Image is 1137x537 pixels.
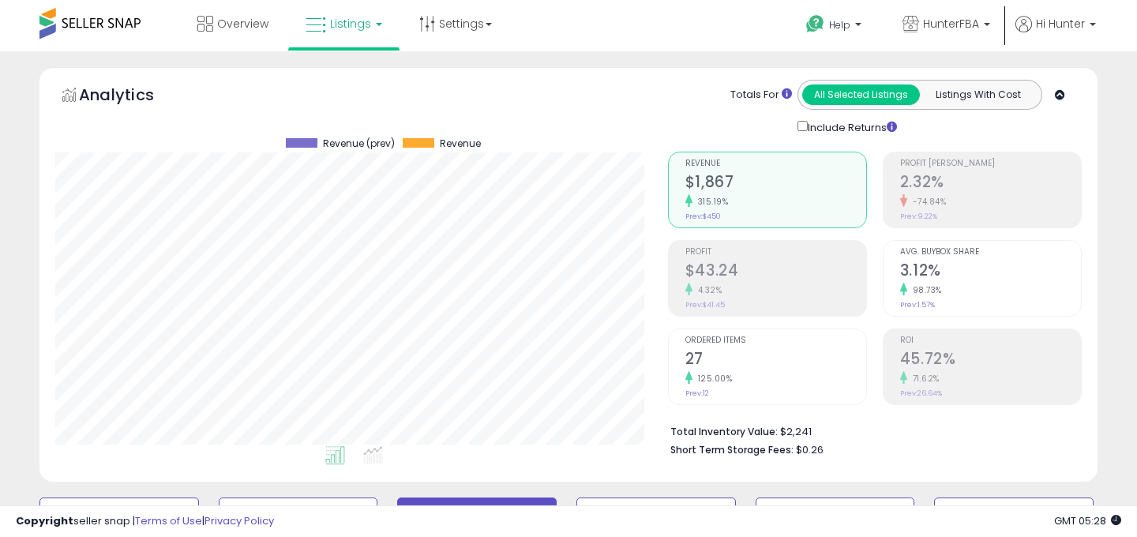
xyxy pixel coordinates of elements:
small: -74.84% [907,196,947,208]
span: Revenue (prev) [323,138,395,149]
small: Prev: $450 [685,212,721,221]
a: Help [794,2,877,51]
small: 98.73% [907,284,942,296]
h2: $43.24 [685,261,866,283]
span: Hi Hunter [1036,16,1085,32]
b: Total Inventory Value: [670,425,778,438]
button: Listings With Cost [919,84,1037,105]
small: 4.32% [692,284,722,296]
small: Prev: 1.57% [900,300,935,310]
h2: $1,867 [685,173,866,194]
h2: 45.72% [900,350,1081,371]
span: Profit [PERSON_NAME] [900,160,1081,168]
h2: 3.12% [900,261,1081,283]
div: Include Returns [786,118,916,136]
span: Revenue [440,138,481,149]
span: Ordered Items [685,336,866,345]
a: Hi Hunter [1015,16,1096,51]
span: 2025-08-14 05:28 GMT [1054,513,1121,528]
span: HunterFBA [923,16,979,32]
small: Prev: 26.64% [900,389,942,398]
div: seller snap | | [16,514,274,529]
i: Get Help [805,14,825,34]
small: Prev: $41.45 [685,300,725,310]
small: Prev: 9.22% [900,212,937,221]
span: ROI [900,336,1081,345]
a: Terms of Use [135,513,202,528]
b: Short Term Storage Fees: [670,443,794,456]
small: 315.19% [692,196,729,208]
small: 125.00% [692,373,733,385]
span: Overview [217,16,268,32]
small: Prev: 12 [685,389,709,398]
h5: Analytics [79,84,185,110]
small: 71.62% [907,373,940,385]
span: Listings [330,16,371,32]
span: $0.26 [796,442,824,457]
div: Totals For [730,88,792,103]
li: $2,241 [670,421,1070,440]
span: Avg. Buybox Share [900,248,1081,257]
a: Privacy Policy [205,513,274,528]
strong: Copyright [16,513,73,528]
span: Help [829,18,850,32]
button: All Selected Listings [802,84,920,105]
span: Revenue [685,160,866,168]
h2: 27 [685,350,866,371]
span: Profit [685,248,866,257]
h2: 2.32% [900,173,1081,194]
